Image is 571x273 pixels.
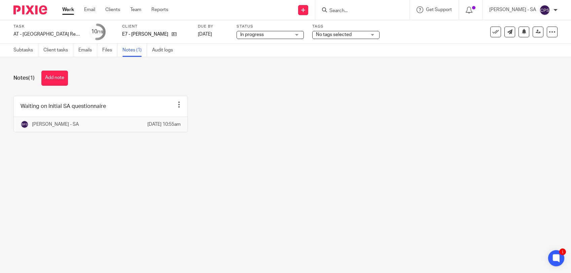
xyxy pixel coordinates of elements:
input: Search [329,8,389,14]
label: Task [13,24,81,29]
div: 1 [559,248,566,255]
img: svg%3E [21,120,29,128]
span: Get Support [426,7,452,12]
a: Clients [105,6,120,13]
img: Pixie [13,5,47,14]
label: Due by [198,24,228,29]
a: Audit logs [152,44,178,57]
a: Notes (1) [122,44,147,57]
a: Emails [78,44,97,57]
span: In progress [240,32,264,37]
a: Client tasks [43,44,73,57]
a: Subtasks [13,44,38,57]
span: (1) [28,75,35,81]
a: Team [130,6,141,13]
label: Status [237,24,304,29]
p: [DATE] 10:55am [147,121,181,128]
div: AT - [GEOGRAPHIC_DATA] Return - PE [DATE] [13,31,81,38]
button: Add note [41,71,68,86]
small: /19 [97,30,103,34]
a: Reports [151,6,168,13]
h1: Notes [13,75,35,82]
p: [PERSON_NAME] - SA [489,6,536,13]
a: Work [62,6,74,13]
a: Files [102,44,117,57]
div: 10 [91,28,103,36]
label: Tags [312,24,380,29]
span: No tags selected [316,32,352,37]
a: Email [84,6,95,13]
img: svg%3E [539,5,550,15]
p: [PERSON_NAME] - SA [32,121,79,128]
span: [DATE] [198,32,212,37]
div: AT - SA Return - PE 05-04-2025 [13,31,81,38]
p: E7 - [PERSON_NAME] [122,31,168,38]
label: Client [122,24,189,29]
